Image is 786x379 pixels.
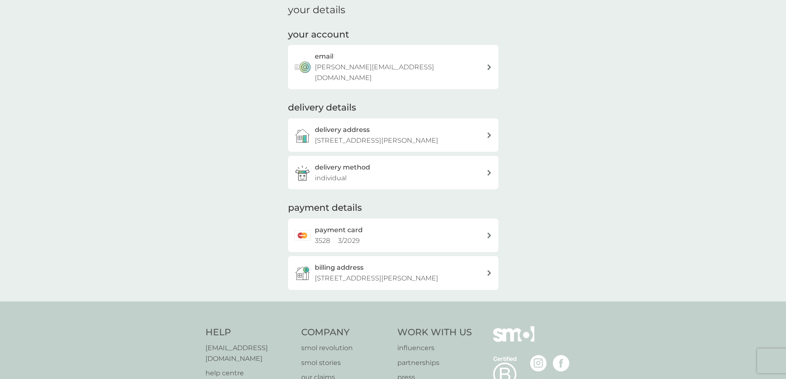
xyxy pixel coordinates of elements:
[288,202,362,214] h2: payment details
[205,343,293,364] a: [EMAIL_ADDRESS][DOMAIN_NAME]
[315,135,438,146] p: [STREET_ADDRESS][PERSON_NAME]
[288,118,498,152] a: delivery address[STREET_ADDRESS][PERSON_NAME]
[288,28,349,41] h2: your account
[315,51,333,62] h3: email
[315,62,486,83] p: [PERSON_NAME][EMAIL_ADDRESS][DOMAIN_NAME]
[493,326,534,354] img: smol
[205,368,293,379] a: help centre
[301,343,389,353] a: smol revolution
[288,4,345,16] h1: your details
[288,101,356,114] h2: delivery details
[288,156,498,189] a: delivery methodindividual
[530,355,547,372] img: visit the smol Instagram page
[553,355,569,372] img: visit the smol Facebook page
[288,45,498,89] button: email[PERSON_NAME][EMAIL_ADDRESS][DOMAIN_NAME]
[315,125,370,135] h3: delivery address
[288,219,498,252] a: payment card3528 3/2029
[205,326,293,339] h4: Help
[397,358,472,368] a: partnerships
[397,326,472,339] h4: Work With Us
[315,273,438,284] p: [STREET_ADDRESS][PERSON_NAME]
[301,358,389,368] a: smol stories
[315,237,330,245] span: 3528
[315,225,363,235] h2: payment card
[315,173,347,184] p: individual
[288,256,498,290] button: billing address[STREET_ADDRESS][PERSON_NAME]
[315,262,363,273] h3: billing address
[338,237,360,245] span: 3 / 2029
[301,326,389,339] h4: Company
[315,162,370,173] h3: delivery method
[397,343,472,353] a: influencers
